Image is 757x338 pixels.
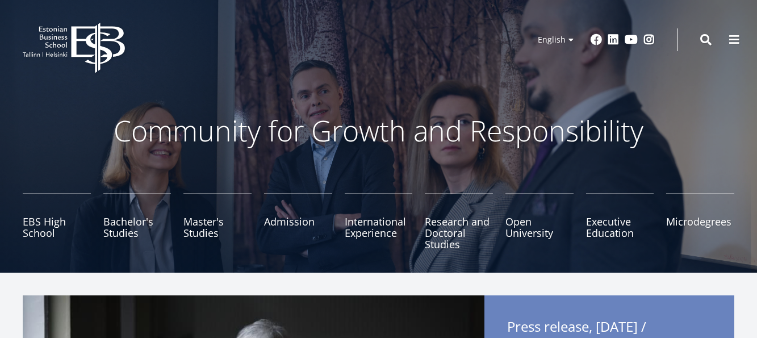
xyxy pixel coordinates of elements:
a: Instagram [643,34,655,45]
a: Microdegrees [666,193,734,250]
a: Open University [505,193,574,250]
p: Community for Growth and Responsibility [78,114,680,148]
a: Admission [264,193,332,250]
a: International Experience [345,193,413,250]
a: Bachelor's Studies [103,193,172,250]
a: Facebook [591,34,602,45]
a: Executive Education [586,193,654,250]
a: Linkedin [608,34,619,45]
a: Research and Doctoral Studies [425,193,493,250]
a: Youtube [625,34,638,45]
a: Master's Studies [183,193,252,250]
a: EBS High School [23,193,91,250]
